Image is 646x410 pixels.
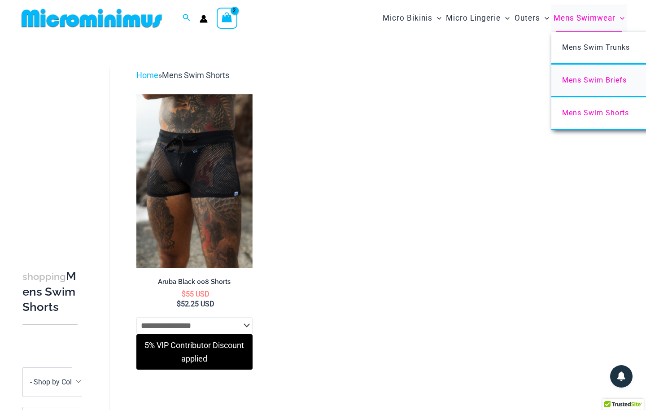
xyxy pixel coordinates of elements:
[18,8,166,28] img: MM SHOP LOGO FLAT
[22,367,85,397] span: - Shop by Color
[162,70,229,80] span: Mens Swim Shorts
[512,4,551,32] a: OutersMenu ToggleMenu Toggle
[562,109,629,117] span: Mens Swim Shorts
[380,4,444,32] a: Micro BikinisMenu ToggleMenu Toggle
[501,7,510,30] span: Menu Toggle
[217,8,237,28] a: View Shopping Cart, 2 items
[182,290,186,298] span: $
[22,269,78,314] h3: Mens Swim Shorts
[22,61,103,241] iframe: TrustedSite Certified
[379,3,628,33] nav: Site Navigation
[136,278,253,286] h2: Aruba Black 008 Shorts
[136,94,253,268] a: Aruba Black 008 Shorts 01Aruba Black 008 Shorts 02Aruba Black 008 Shorts 02
[562,76,627,84] span: Mens Swim Briefs
[136,278,253,289] a: Aruba Black 008 Shorts
[136,70,158,80] a: Home
[183,13,191,24] a: Search icon link
[177,300,181,308] span: $
[551,4,627,32] a: Mens SwimwearMenu ToggleMenu Toggle
[23,368,85,397] span: - Shop by Color
[141,339,248,365] div: 5% VIP Contributor Discount applied
[446,7,501,30] span: Micro Lingerie
[615,7,624,30] span: Menu Toggle
[383,7,432,30] span: Micro Bikinis
[200,15,208,23] a: Account icon link
[136,94,253,268] img: Aruba Black 008 Shorts 01
[22,271,66,282] span: shopping
[562,43,630,52] span: Mens Swim Trunks
[540,7,549,30] span: Menu Toggle
[554,7,615,30] span: Mens Swimwear
[30,378,78,386] span: - Shop by Color
[182,290,210,298] bdi: 55 USD
[177,300,214,308] bdi: 52.25 USD
[432,7,441,30] span: Menu Toggle
[136,70,229,80] span: »
[444,4,512,32] a: Micro LingerieMenu ToggleMenu Toggle
[515,7,540,30] span: Outers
